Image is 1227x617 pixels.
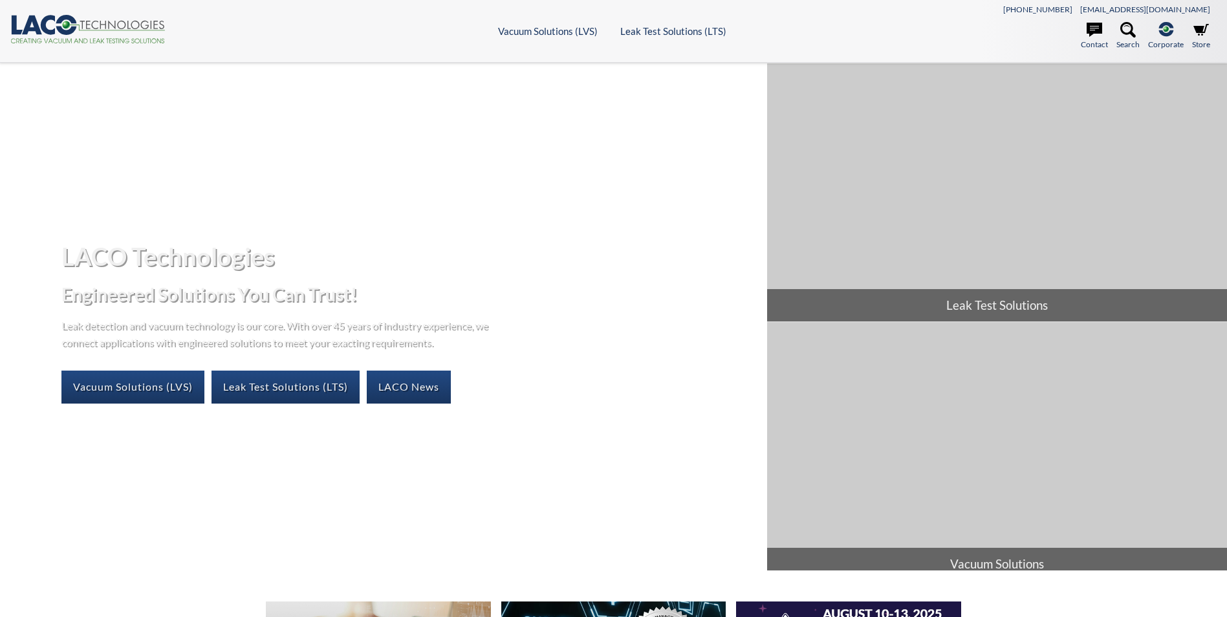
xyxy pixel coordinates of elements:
[767,548,1227,580] span: Vacuum Solutions
[620,25,726,37] a: Leak Test Solutions (LTS)
[212,371,360,403] a: Leak Test Solutions (LTS)
[1081,22,1108,50] a: Contact
[767,63,1227,321] a: Leak Test Solutions
[367,371,451,403] a: LACO News
[767,322,1227,580] a: Vacuum Solutions
[1192,22,1210,50] a: Store
[1116,22,1140,50] a: Search
[1080,5,1210,14] a: [EMAIL_ADDRESS][DOMAIN_NAME]
[61,241,757,272] h1: LACO Technologies
[767,289,1227,321] span: Leak Test Solutions
[1003,5,1072,14] a: [PHONE_NUMBER]
[61,371,204,403] a: Vacuum Solutions (LVS)
[498,25,598,37] a: Vacuum Solutions (LVS)
[1148,38,1184,50] span: Corporate
[61,283,757,307] h2: Engineered Solutions You Can Trust!
[61,317,495,350] p: Leak detection and vacuum technology is our core. With over 45 years of industry experience, we c...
